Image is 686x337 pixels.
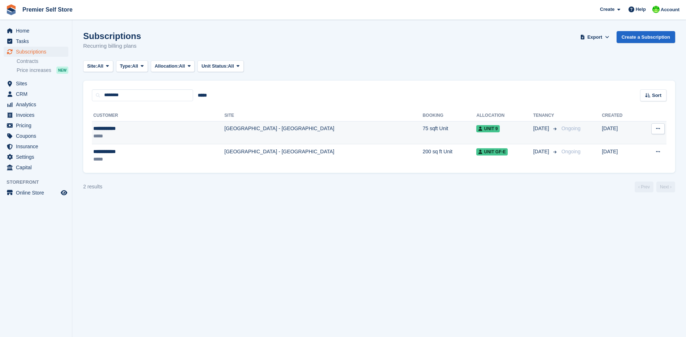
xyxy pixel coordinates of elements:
[476,125,500,132] span: Unit 9
[17,58,68,65] a: Contracts
[533,110,558,121] th: Tenancy
[225,110,423,121] th: Site
[155,63,179,70] span: Allocation:
[16,78,59,89] span: Sites
[16,162,59,172] span: Capital
[17,67,51,74] span: Price increases
[533,125,550,132] span: [DATE]
[83,183,102,191] div: 2 results
[83,60,113,72] button: Site: All
[197,60,243,72] button: Unit Status: All
[56,67,68,74] div: NEW
[579,31,611,43] button: Export
[4,152,68,162] a: menu
[83,42,141,50] p: Recurring billing plans
[652,92,661,99] span: Sort
[228,63,234,70] span: All
[561,149,580,154] span: Ongoing
[179,63,185,70] span: All
[4,36,68,46] a: menu
[151,60,195,72] button: Allocation: All
[16,26,59,36] span: Home
[4,78,68,89] a: menu
[16,188,59,198] span: Online Store
[4,99,68,110] a: menu
[97,63,103,70] span: All
[636,6,646,13] span: Help
[87,63,97,70] span: Site:
[561,125,580,131] span: Ongoing
[4,26,68,36] a: menu
[201,63,228,70] span: Unit Status:
[4,141,68,152] a: menu
[602,110,639,121] th: Created
[132,63,138,70] span: All
[60,188,68,197] a: Preview store
[4,89,68,99] a: menu
[602,144,639,167] td: [DATE]
[661,6,679,13] span: Account
[16,47,59,57] span: Subscriptions
[6,4,17,15] img: stora-icon-8386f47178a22dfd0bd8f6a31ec36ba5ce8667c1dd55bd0f319d3a0aa187defe.svg
[4,47,68,57] a: menu
[600,6,614,13] span: Create
[4,188,68,198] a: menu
[16,89,59,99] span: CRM
[4,162,68,172] a: menu
[4,120,68,131] a: menu
[16,120,59,131] span: Pricing
[16,36,59,46] span: Tasks
[17,66,68,74] a: Price increases NEW
[423,121,477,144] td: 75 sqft Unit
[533,148,550,155] span: [DATE]
[92,110,225,121] th: Customer
[16,110,59,120] span: Invoices
[423,144,477,167] td: 200 sq ft Unit
[83,31,141,41] h1: Subscriptions
[602,121,639,144] td: [DATE]
[225,121,423,144] td: [GEOGRAPHIC_DATA] - [GEOGRAPHIC_DATA]
[652,6,660,13] img: Kirsten Hallett
[656,182,675,192] a: Next
[16,152,59,162] span: Settings
[476,148,508,155] span: Unit GF-E
[4,131,68,141] a: menu
[16,141,59,152] span: Insurance
[617,31,675,43] a: Create a Subscription
[4,110,68,120] a: menu
[20,4,76,16] a: Premier Self Store
[633,182,677,192] nav: Page
[635,182,653,192] a: Previous
[587,34,602,41] span: Export
[116,60,148,72] button: Type: All
[7,179,72,186] span: Storefront
[16,131,59,141] span: Coupons
[476,110,533,121] th: Allocation
[225,144,423,167] td: [GEOGRAPHIC_DATA] - [GEOGRAPHIC_DATA]
[120,63,132,70] span: Type:
[423,110,477,121] th: Booking
[16,99,59,110] span: Analytics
